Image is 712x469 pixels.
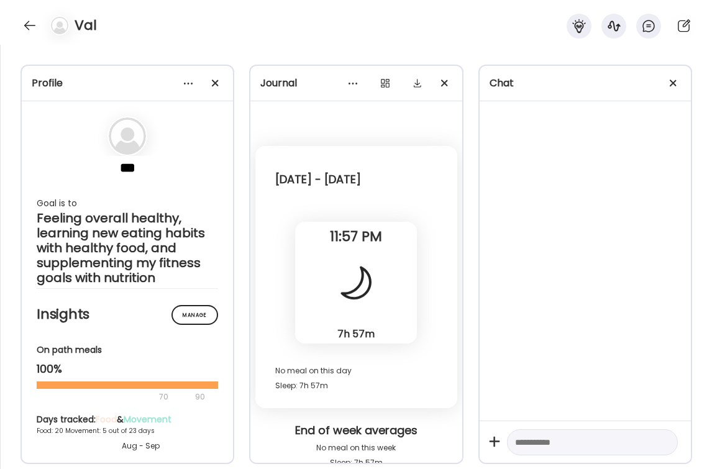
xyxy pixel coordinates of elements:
span: Movement [124,413,171,426]
div: End of week averages [260,423,452,440]
img: bg-avatar-default.svg [109,117,146,155]
div: On path meals [37,344,218,357]
div: Aug - Sep [37,440,244,452]
div: Food: 20 Movement: 5 out of 23 days [37,426,244,435]
div: Days tracked: & [37,413,244,426]
div: 100% [37,362,218,376]
div: 90 [194,389,206,404]
div: Feeling overall healthy, learning new eating habits with healthy food, and supplementing my fitne... [37,211,218,285]
div: Goal is to [37,196,218,211]
div: 7h 57m [300,327,412,340]
div: No meal on this day Sleep: 7h 57m [275,363,437,393]
img: bg-avatar-default.svg [51,17,68,34]
span: 11:57 PM [295,231,417,242]
div: Journal [260,76,452,91]
div: Chat [490,76,681,91]
div: [DATE] - [DATE] [275,172,437,187]
div: Profile [32,76,223,91]
div: Manage [171,305,218,325]
span: Food [96,413,117,426]
div: 70 [37,389,191,404]
h2: Insights [37,305,218,324]
h4: Val [75,16,97,35]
